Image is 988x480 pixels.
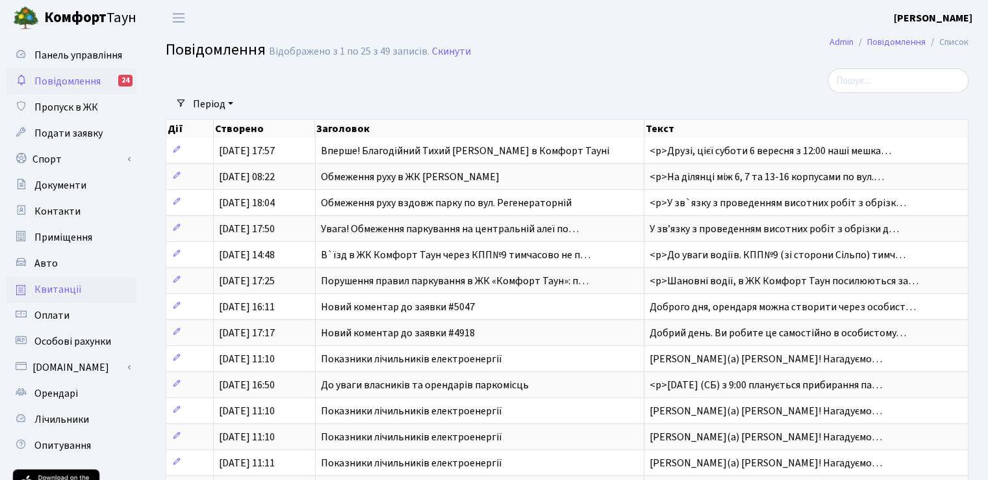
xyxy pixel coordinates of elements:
span: [DATE] 11:10 [219,404,275,418]
span: Показники лічильників електроенергії [321,404,502,418]
span: Панель управління [34,48,122,62]
img: logo.png [13,5,39,31]
span: [DATE] 11:11 [219,456,275,470]
span: Добрий день. Ви робите це самостійно в особистому… [650,326,906,340]
span: [DATE] 16:50 [219,378,275,392]
span: До уваги власників та орендарів паркомісць [321,378,529,392]
span: [DATE] 17:25 [219,274,275,288]
span: [DATE] 17:50 [219,222,275,236]
a: Квитанції [6,276,136,302]
span: Авто [34,256,58,271]
span: [PERSON_NAME](а) [PERSON_NAME]! Нагадуємо… [650,430,882,444]
span: <p>У зв`язку з проведенням висотних робіт з обрізк… [650,196,906,210]
span: Таун [44,7,136,29]
span: [PERSON_NAME](а) [PERSON_NAME]! Нагадуємо… [650,404,882,418]
span: Подати заявку [34,126,103,140]
span: Особові рахунки [34,334,111,349]
span: Увага! Обмеження паркування на центральній алеї по… [321,222,579,236]
span: Доброго дня, орендаря можна створити через особист… [650,300,916,314]
div: 24 [118,75,133,87]
a: Оплати [6,302,136,328]
span: Обмеження руху в ЖК [PERSON_NAME] [321,170,500,184]
span: Оплати [34,308,70,323]
span: [PERSON_NAME](а) [PERSON_NAME]! Нагадуємо… [650,352,882,366]
a: Admin [830,35,854,49]
span: Пропуск в ЖК [34,100,98,114]
span: <p>Шановні водії, в ЖК Комфорт Таун посилюються за… [650,274,918,288]
li: Список [926,35,969,49]
input: Пошук... [828,68,969,93]
a: Період [188,93,238,115]
span: Орендарі [34,386,78,401]
a: Повідомлення [867,35,926,49]
a: Скинути [432,46,471,58]
a: Контакти [6,198,136,224]
span: [DATE] 08:22 [219,170,275,184]
nav: breadcrumb [810,29,988,56]
div: Відображено з 1 по 25 з 49 записів. [269,46,429,58]
a: Пропуск в ЖК [6,94,136,120]
span: Новий коментар до заявки #5047 [321,300,475,314]
span: <p>До уваги водіїв. КПП№9 (зі сторони Сільпо) тимч… [650,248,906,262]
span: Лічильники [34,412,89,427]
span: Контакти [34,204,81,219]
a: Подати заявку [6,120,136,146]
a: Повідомлення24 [6,68,136,94]
span: Квитанції [34,282,82,297]
a: Опитування [6,433,136,459]
a: Документи [6,172,136,198]
a: Спорт [6,146,136,172]
button: Переключити навігацію [162,7,195,29]
th: Заголовок [315,120,644,138]
span: Повідомлення [34,74,101,88]
span: [DATE] 16:11 [219,300,275,314]
th: Створено [214,120,316,138]
a: Орендарі [6,380,136,407]
span: [DATE] 11:10 [219,430,275,444]
span: Новий коментар до заявки #4918 [321,326,475,340]
a: [PERSON_NAME] [894,10,972,26]
span: [DATE] 14:48 [219,248,275,262]
span: В`їзд в ЖК Комфорт Таун через КПП№9 тимчасово не п… [321,248,590,262]
th: Текст [644,120,969,138]
a: Особові рахунки [6,328,136,354]
span: Документи [34,178,86,193]
span: [PERSON_NAME](а) [PERSON_NAME]! Нагадуємо… [650,456,882,470]
b: [PERSON_NAME] [894,11,972,25]
span: Опитування [34,438,91,453]
a: Лічильники [6,407,136,433]
span: Показники лічильників електроенергії [321,456,502,470]
span: <p>Друзі, цієї суботи 6 вересня з 12:00 наші мешка… [650,144,891,158]
span: [DATE] 11:10 [219,352,275,366]
span: У звʼязку з проведенням висотних робіт з обрізки д… [650,222,899,236]
a: [DOMAIN_NAME] [6,354,136,380]
b: Комфорт [44,7,107,28]
a: Авто [6,250,136,276]
span: Приміщення [34,230,92,245]
span: <p>[DATE] (СБ) з 9:00 планується прибирання па… [650,378,882,392]
span: Порушення правил паркування в ЖК «Комфорт Таун»: п… [321,274,589,288]
span: Обмеження руху вздовж парку по вул. Регенераторній [321,196,572,210]
span: Показники лічильників електроенергії [321,352,502,366]
span: [DATE] 17:17 [219,326,275,340]
span: <p>На ділянці між 6, 7 та 13-16 корпусами по вул.… [650,170,884,184]
span: Вперше! Благодійний Тихий [PERSON_NAME] в Комфорт Тауні [321,144,609,158]
a: Панель управління [6,42,136,68]
span: [DATE] 17:57 [219,144,275,158]
a: Приміщення [6,224,136,250]
th: Дії [166,120,214,138]
span: [DATE] 18:04 [219,196,275,210]
span: Показники лічильників електроенергії [321,430,502,444]
span: Повідомлення [166,38,266,61]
